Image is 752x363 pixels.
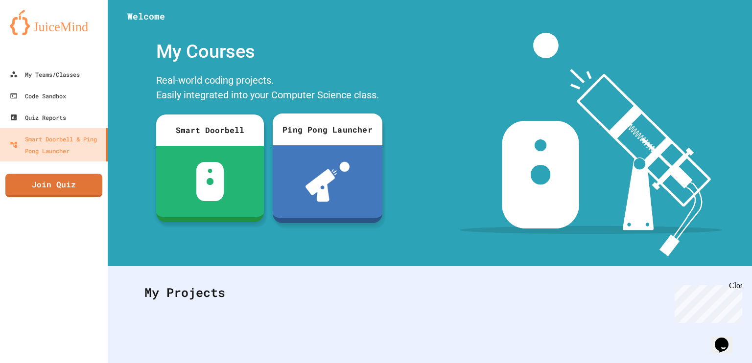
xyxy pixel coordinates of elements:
div: Smart Doorbell & Ping Pong Launcher [10,133,102,157]
iframe: chat widget [711,324,742,353]
div: Chat with us now!Close [4,4,68,62]
div: Quiz Reports [10,112,66,123]
div: Ping Pong Launcher [273,113,382,145]
div: Real-world coding projects. Easily integrated into your Computer Science class. [151,70,386,107]
div: Smart Doorbell [156,114,264,146]
img: banner-image-my-projects.png [460,33,722,256]
img: ppl-with-ball.png [305,162,350,202]
div: Code Sandbox [10,90,66,102]
img: sdb-white.svg [196,162,224,201]
a: Join Quiz [5,174,102,197]
div: My Courses [151,33,386,70]
div: My Teams/Classes [10,68,80,80]
div: My Projects [135,273,725,312]
img: logo-orange.svg [10,10,98,35]
iframe: chat widget [671,281,742,323]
